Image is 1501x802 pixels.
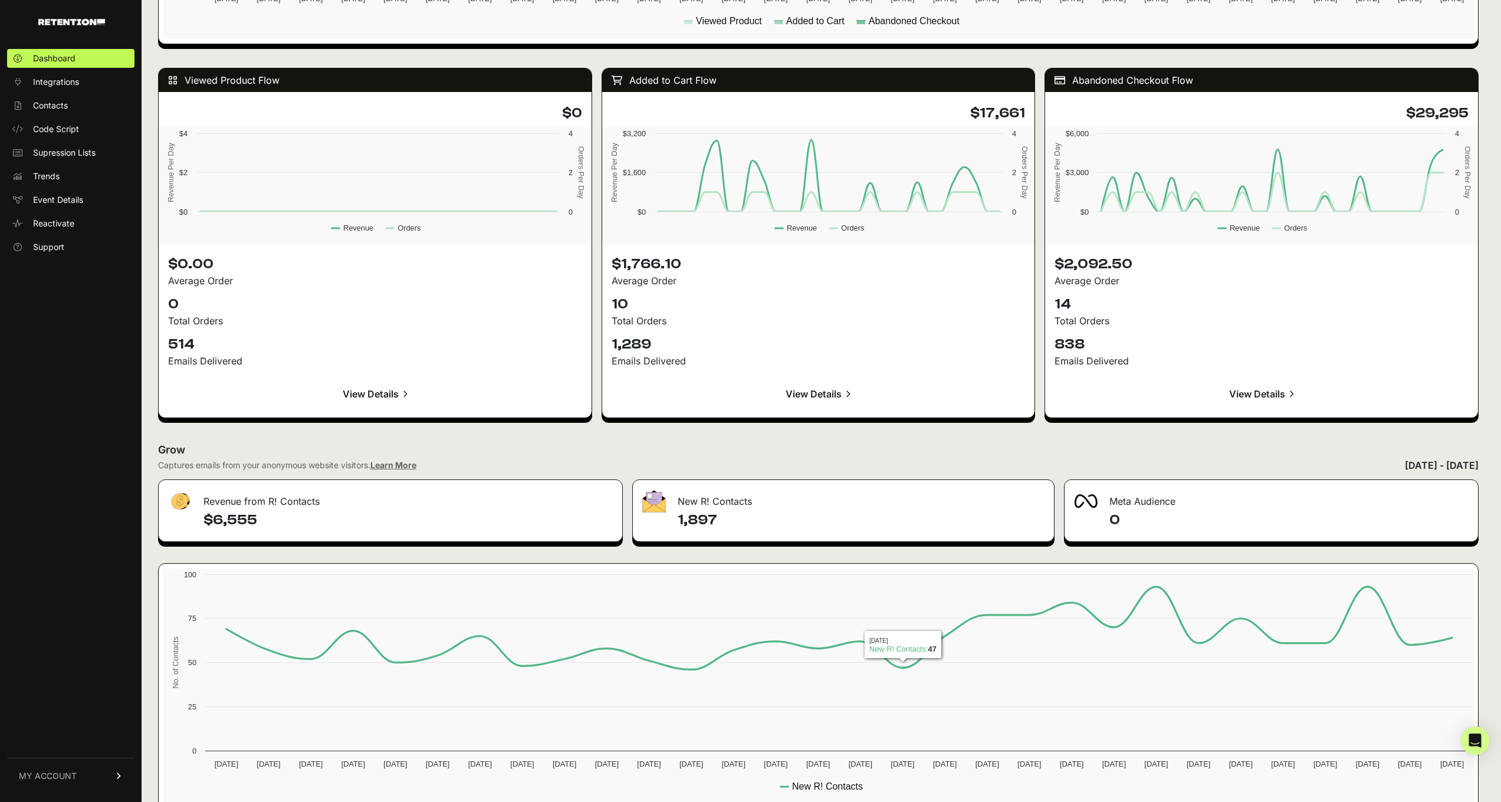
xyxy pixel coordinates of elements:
[159,68,592,92] div: Viewed Product Flow
[1440,760,1464,768] text: [DATE]
[1405,458,1479,472] div: [DATE] - [DATE]
[33,52,75,64] span: Dashboard
[1080,208,1089,216] text: $0
[168,335,582,354] p: 514
[7,167,134,186] a: Trends
[1455,208,1459,216] text: 0
[7,190,134,209] a: Event Details
[1398,760,1421,768] text: [DATE]
[612,255,1026,274] p: $1,766.10
[1356,760,1380,768] text: [DATE]
[787,223,817,232] text: Revenue
[1020,146,1029,199] text: Orders Per Day
[7,120,134,139] a: Code Script
[383,760,407,768] text: [DATE]
[7,214,134,233] a: Reactivate
[7,758,134,794] a: MY ACCOUNT
[19,770,77,782] span: MY ACCOUNT
[602,68,1035,92] div: Added to Cart Flow
[642,490,666,512] img: fa-envelope-19ae18322b30453b285274b1b8af3d052b27d846a4fbe8435d1a52b978f639a2.png
[510,760,534,768] text: [DATE]
[1066,129,1089,138] text: $6,000
[1055,380,1469,408] a: View Details
[1230,223,1260,232] text: Revenue
[7,49,134,68] a: Dashboard
[1463,146,1472,199] text: Orders Per Day
[1229,760,1253,768] text: [DATE]
[869,16,960,26] text: Abandoned Checkout
[166,142,175,202] text: Revenue Per Day
[1074,494,1098,508] img: fa-meta-2f981b61bb99beabf952f7030308934f19ce035c18b003e963880cc3fabeebb7.png
[1461,727,1489,755] div: Open Intercom Messenger
[764,760,787,768] text: [DATE]
[171,636,180,688] text: No. of Contacts
[1455,168,1459,177] text: 2
[341,760,365,768] text: [DATE]
[569,168,573,177] text: 2
[806,760,830,768] text: [DATE]
[722,760,745,768] text: [DATE]
[569,129,573,138] text: 4
[168,354,582,368] div: Emails Delivered
[168,104,582,123] h4: $0
[569,208,573,216] text: 0
[612,104,1026,123] h4: $17,661
[841,223,864,232] text: Orders
[33,218,74,229] span: Reactivate
[612,295,1026,314] p: 10
[33,100,68,111] span: Contacts
[33,147,96,159] span: Supression Lists
[1012,208,1016,216] text: 0
[7,238,134,257] a: Support
[215,760,238,768] text: [DATE]
[849,760,872,768] text: [DATE]
[158,459,416,471] div: Captures emails from your anonymous website visitors.
[1055,104,1469,123] h4: $29,295
[792,781,863,791] text: New R! Contacts
[7,96,134,115] a: Contacts
[398,223,421,232] text: Orders
[612,335,1026,354] p: 1,289
[33,170,60,182] span: Trends
[1060,760,1083,768] text: [DATE]
[633,480,1055,515] div: New R! Contacts
[933,760,957,768] text: [DATE]
[1102,760,1126,768] text: [DATE]
[179,208,188,216] text: $0
[612,274,1026,288] div: Average Order
[623,129,646,138] text: $3,200
[1455,129,1459,138] text: 4
[1055,274,1469,288] div: Average Order
[159,480,622,515] div: Revenue from R! Contacts
[1187,760,1210,768] text: [DATE]
[426,760,449,768] text: [DATE]
[168,490,192,513] img: fa-dollar-13500eef13a19c4ab2b9ed9ad552e47b0d9fc28b02b83b90ba0e00f96d6372e9.png
[1055,335,1469,354] p: 838
[637,760,661,768] text: [DATE]
[1144,760,1168,768] text: [DATE]
[33,76,79,88] span: Integrations
[7,73,134,91] a: Integrations
[678,511,1045,530] h4: 1,897
[891,760,914,768] text: [DATE]
[38,19,105,25] img: Retention.com
[33,123,79,135] span: Code Script
[1012,168,1016,177] text: 2
[468,760,492,768] text: [DATE]
[1045,68,1478,92] div: Abandoned Checkout Flow
[299,760,323,768] text: [DATE]
[595,760,619,768] text: [DATE]
[184,570,196,579] text: 100
[370,460,416,470] a: Learn More
[168,274,582,288] div: Average Order
[612,314,1026,328] div: Total Orders
[577,146,586,199] text: Orders Per Day
[257,760,280,768] text: [DATE]
[158,442,1479,458] h2: Grow
[192,747,196,755] text: 0
[1017,760,1041,768] text: [DATE]
[623,168,646,177] text: $1,600
[343,223,373,232] text: Revenue
[1053,142,1062,202] text: Revenue Per Day
[612,380,1026,408] a: View Details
